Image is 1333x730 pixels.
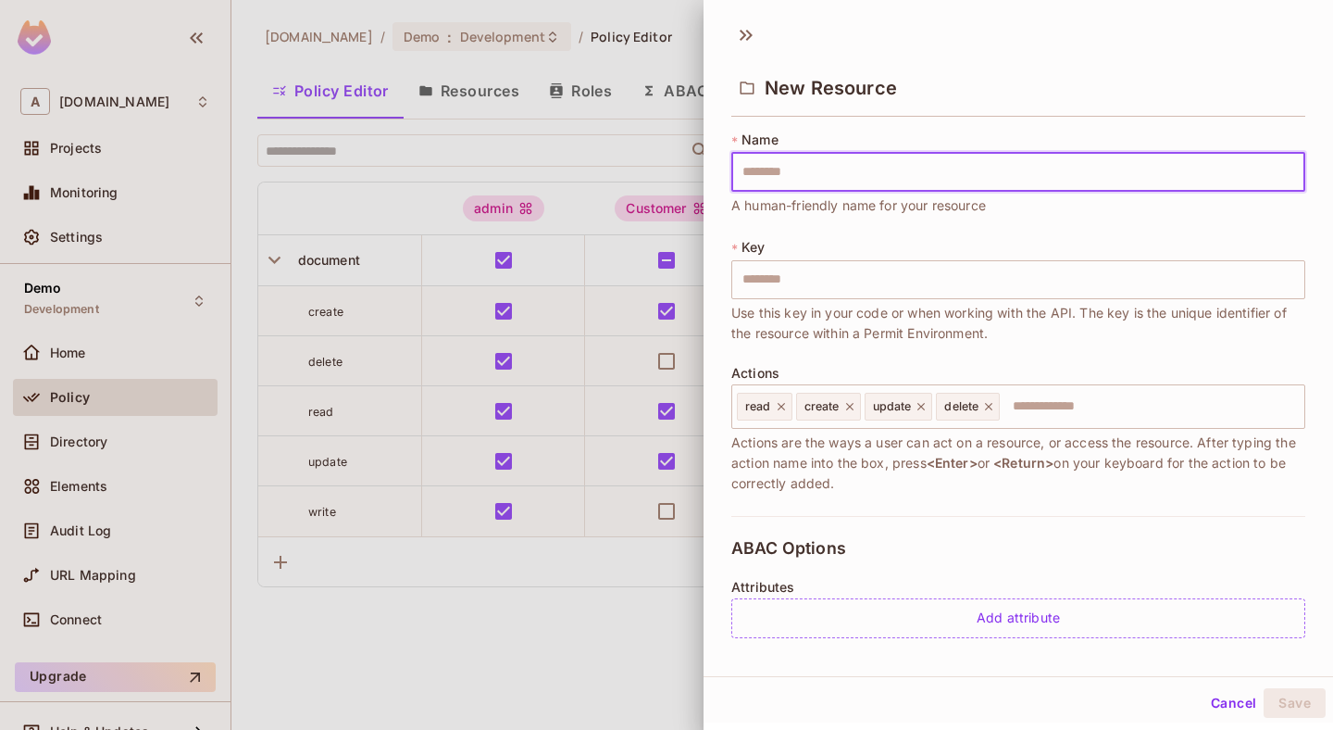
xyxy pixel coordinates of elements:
[865,393,933,421] div: update
[731,539,846,558] span: ABAC Options
[804,399,840,414] span: create
[741,240,765,255] span: Key
[944,399,978,414] span: delete
[737,393,792,421] div: read
[1264,688,1326,718] button: Save
[731,366,779,381] span: Actions
[731,433,1305,494] span: Actions are the ways a user can act on a resource, or access the resource. After typing the actio...
[873,399,912,414] span: update
[1203,688,1264,718] button: Cancel
[936,393,1000,421] div: delete
[796,393,861,421] div: create
[731,303,1305,344] span: Use this key in your code or when working with the API. The key is the unique identifier of the r...
[993,455,1053,471] span: <Return>
[745,399,771,414] span: read
[731,598,1305,638] div: Add attribute
[927,455,978,471] span: <Enter>
[731,195,986,216] span: A human-friendly name for your resource
[765,77,897,99] span: New Resource
[731,580,795,595] span: Attributes
[741,132,779,147] span: Name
